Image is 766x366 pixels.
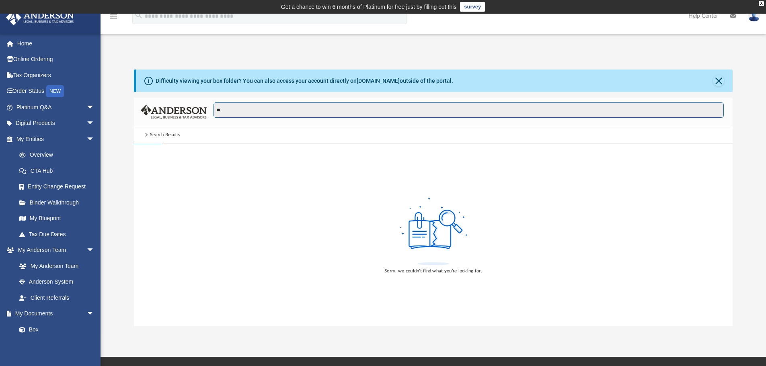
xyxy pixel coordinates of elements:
div: NEW [46,85,64,97]
span: arrow_drop_down [86,99,103,116]
span: arrow_drop_down [86,115,103,132]
a: My Anderson Teamarrow_drop_down [6,242,103,258]
a: Anderson System [11,274,103,290]
div: Search Results [150,131,181,139]
a: My Entitiesarrow_drop_down [6,131,107,147]
span: arrow_drop_down [86,131,103,147]
a: Tax Organizers [6,67,107,83]
img: User Pic [748,10,760,22]
a: Tax Due Dates [11,226,107,242]
a: Binder Walkthrough [11,194,107,211]
a: My Blueprint [11,211,103,227]
a: Home [6,35,107,51]
input: Search files and folders [214,102,724,118]
span: arrow_drop_down [86,242,103,259]
div: Difficulty viewing your box folder? You can also access your account directly on outside of the p... [156,77,453,85]
i: menu [109,11,118,21]
a: survey [460,2,485,12]
a: Online Ordering [6,51,107,67]
button: Close [713,75,724,86]
a: Digital Productsarrow_drop_down [6,115,107,131]
a: My Documentsarrow_drop_down [6,306,103,322]
a: Overview [11,147,107,163]
img: Anderson Advisors Platinum Portal [4,10,76,25]
a: Client Referrals [11,290,103,306]
a: Box [11,321,99,337]
div: Sorry, we couldn’t find what you’re looking for. [384,268,482,275]
a: Platinum Q&Aarrow_drop_down [6,99,107,115]
a: Meeting Minutes [11,337,103,354]
a: CTA Hub [11,163,107,179]
a: Entity Change Request [11,179,107,195]
a: [DOMAIN_NAME] [357,78,400,84]
i: search [134,11,143,20]
span: arrow_drop_down [86,306,103,322]
a: menu [109,15,118,21]
a: Order StatusNEW [6,83,107,100]
div: Get a chance to win 6 months of Platinum for free just by filling out this [281,2,457,12]
div: close [759,1,764,6]
a: My Anderson Team [11,258,99,274]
